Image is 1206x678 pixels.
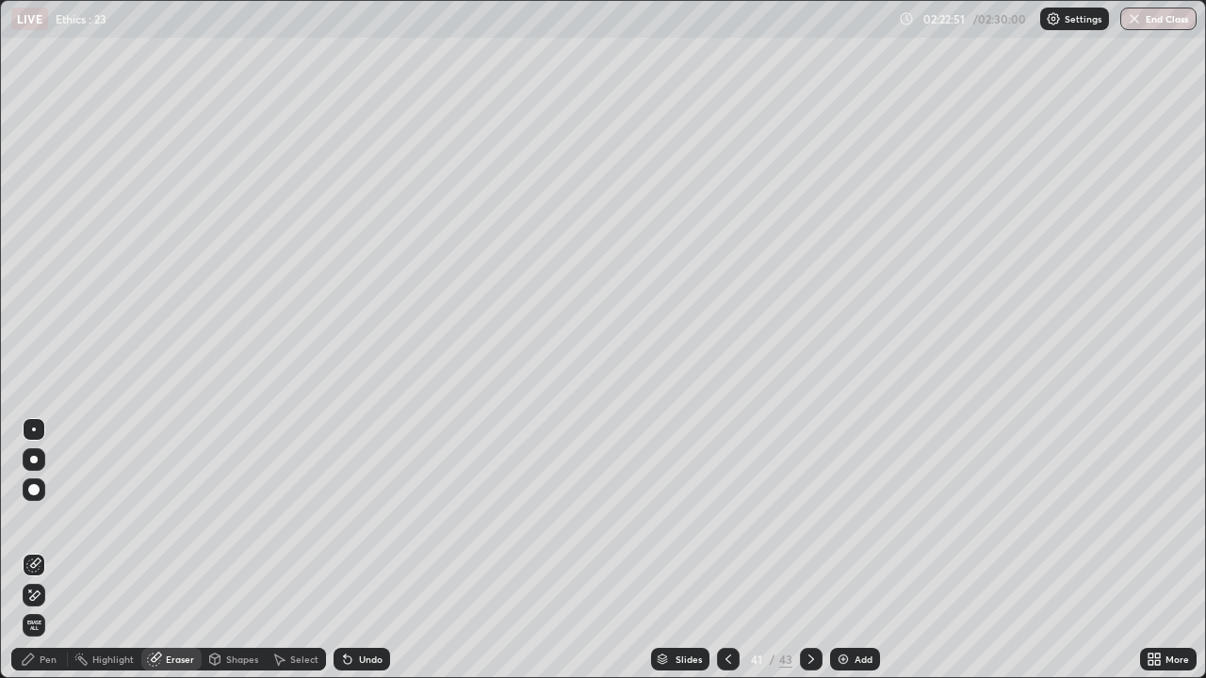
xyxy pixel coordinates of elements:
div: 43 [779,651,792,668]
img: add-slide-button [836,652,851,667]
div: Select [290,654,318,664]
p: Settings [1065,14,1101,24]
p: Ethics : 23 [56,11,106,26]
div: / [770,654,775,665]
p: LIVE [17,11,42,26]
div: 41 [747,654,766,665]
div: Slides [676,654,702,664]
div: Undo [359,654,383,664]
img: end-class-cross [1127,11,1142,26]
span: Erase all [24,620,44,631]
div: Eraser [166,654,194,664]
button: End Class [1120,8,1197,30]
div: Pen [40,654,57,664]
div: Highlight [92,654,134,664]
div: Add [855,654,872,664]
div: Shapes [226,654,258,664]
img: class-settings-icons [1046,11,1061,26]
div: More [1165,654,1189,664]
